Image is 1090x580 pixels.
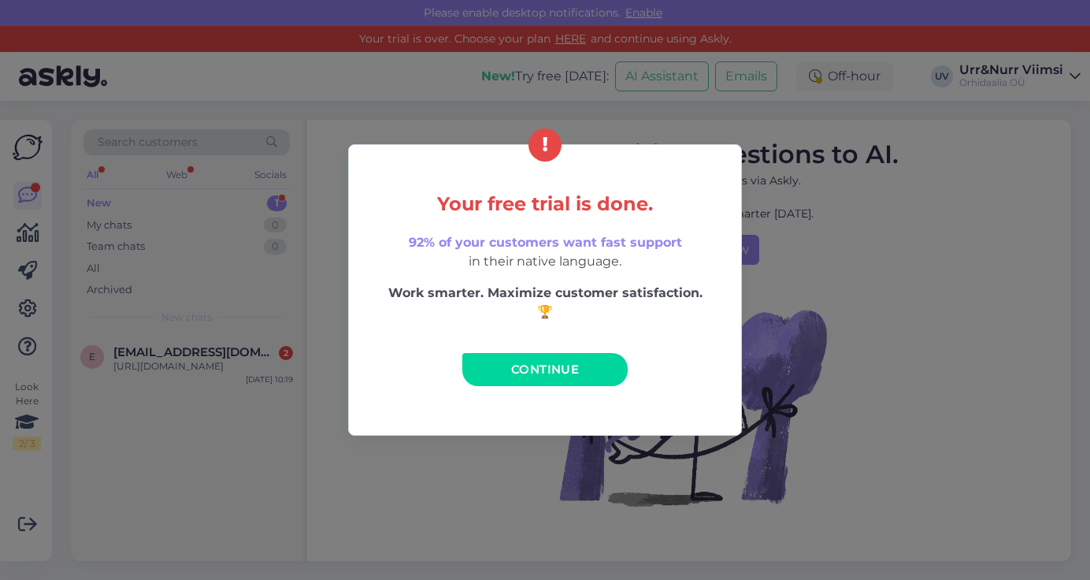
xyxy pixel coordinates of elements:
p: Work smarter. Maximize customer satisfaction. 🏆 [382,284,708,322]
span: 92% of your customers want fast support [409,235,682,250]
p: in their native language. [382,233,708,271]
h5: Your free trial is done. [382,194,708,214]
a: Continue [462,353,628,386]
span: Continue [511,362,579,377]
